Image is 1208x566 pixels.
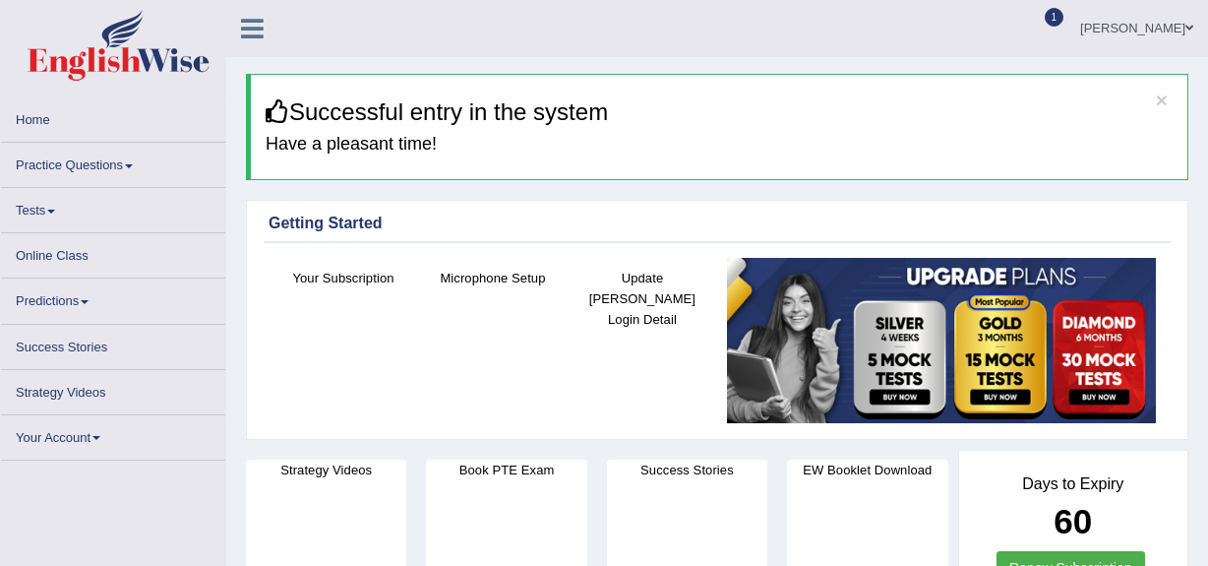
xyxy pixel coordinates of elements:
[1045,8,1064,27] span: 1
[607,460,767,480] h4: Success Stories
[1,97,225,136] a: Home
[577,268,707,330] h4: Update [PERSON_NAME] Login Detail
[1,233,225,272] a: Online Class
[1,325,225,363] a: Success Stories
[981,475,1167,493] h4: Days to Expiry
[426,460,586,480] h4: Book PTE Exam
[787,460,947,480] h4: EW Booklet Download
[1156,90,1168,110] button: ×
[1,188,225,226] a: Tests
[266,99,1173,125] h3: Successful entry in the system
[269,212,1166,235] div: Getting Started
[1,415,225,454] a: Your Account
[278,268,408,288] h4: Your Subscription
[266,135,1173,155] h4: Have a pleasant time!
[727,258,1156,424] img: small5.jpg
[1,370,225,409] a: Strategy Videos
[1,143,225,181] a: Practice Questions
[1054,502,1092,540] b: 60
[428,268,558,288] h4: Microphone Setup
[246,460,406,480] h4: Strategy Videos
[1,279,225,317] a: Predictions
